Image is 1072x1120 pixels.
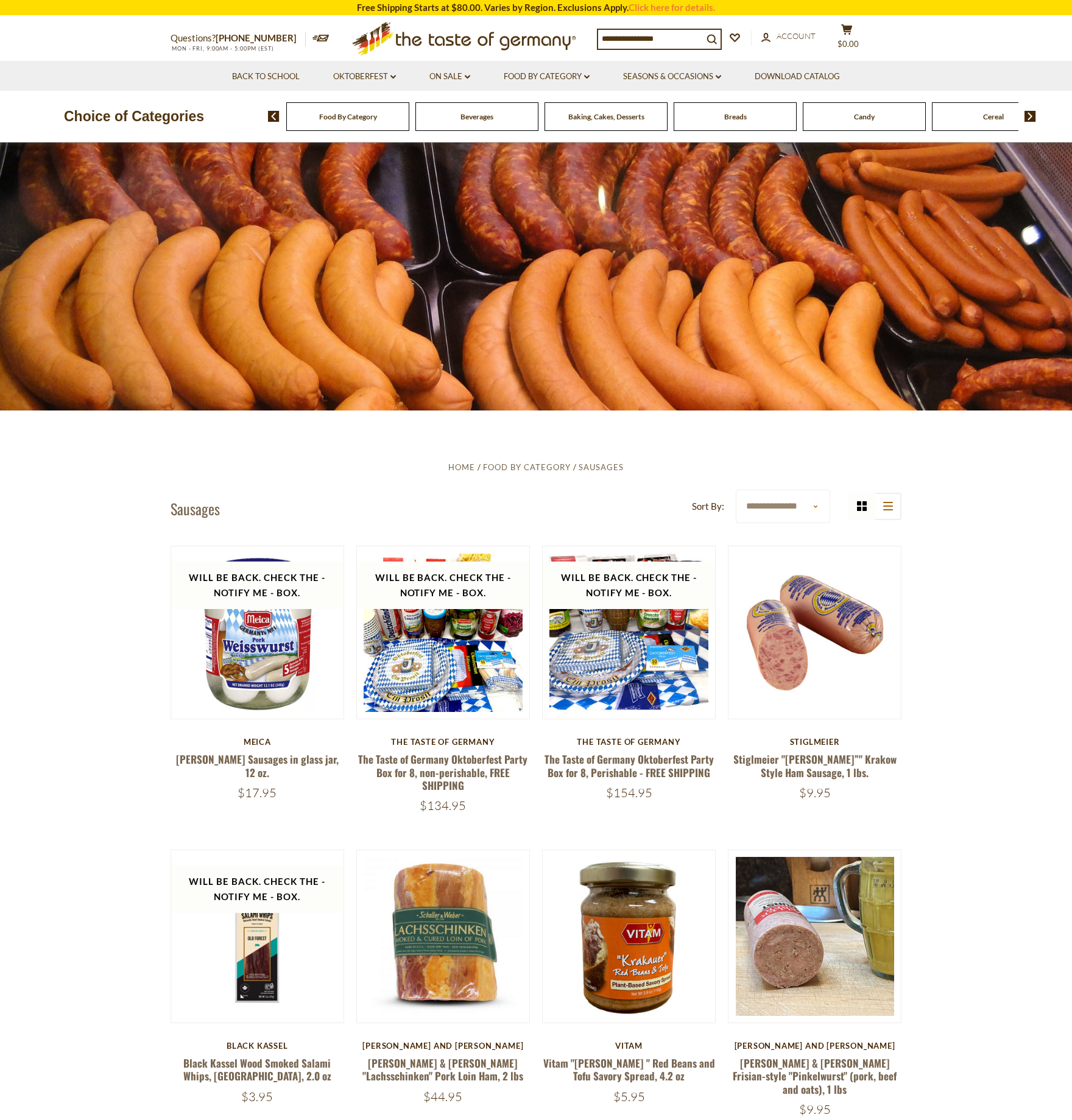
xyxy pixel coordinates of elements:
[613,1089,645,1104] span: $5.95
[837,39,859,49] span: $0.00
[692,499,724,514] label: Sort By:
[728,1041,901,1051] div: [PERSON_NAME] and [PERSON_NAME]
[429,70,470,83] a: On Sale
[183,1055,331,1083] a: Black Kassel Wood Smoked Salami Whips, [GEOGRAPHIC_DATA], 2.0 oz
[216,32,297,43] a: [PHONE_NUMBER]
[171,499,220,518] h1: Sausages
[733,1055,897,1097] a: [PERSON_NAME] & [PERSON_NAME] Frisian-style "Pinkelwurst" (pork, beef and oats), 1 lbs
[356,737,530,747] div: The Taste of Germany
[755,70,840,83] a: Download Catalog
[176,752,339,780] a: [PERSON_NAME] Sausages in glass jar, 12 oz.
[171,45,274,52] span: MON - FRI, 9:00AM - 5:00PM (EST)
[606,785,652,800] span: $154.95
[828,24,865,54] button: $0.00
[568,112,644,121] a: Baking, Cakes, Desserts
[356,1041,530,1051] div: [PERSON_NAME] and [PERSON_NAME]
[448,462,475,472] a: Home
[629,2,715,13] a: Click here for details.
[171,737,344,747] div: Meica
[545,752,714,780] a: The Taste of Germany Oktoberfest Party Box for 8, Perishable - FREE SHIPPING
[333,70,396,83] a: Oktoberfest
[543,850,715,1023] img: Vitam "Krakauer " Red Beans and Tofu Savory Spread, 4.2 oz
[542,1041,716,1051] div: Vitam
[460,112,493,121] a: Beverages
[171,30,306,46] p: Questions?
[241,1089,273,1104] span: $3.95
[623,70,721,83] a: Seasons & Occasions
[761,30,816,43] a: Account
[504,70,590,83] a: Food By Category
[238,785,277,800] span: $17.95
[724,112,747,121] a: Breads
[579,462,624,472] a: Sausages
[319,112,377,121] a: Food By Category
[728,737,901,747] div: Stiglmeier
[268,111,280,122] img: previous arrow
[171,546,344,719] img: Meica Weisswurst Sausages in glass jar, 12 oz.
[733,752,897,780] a: Stiglmeier "[PERSON_NAME]”" Krakow Style Ham Sausage, 1 lbs.
[728,546,901,719] img: Stiglmeier Krakaw Style Ham Sausage
[232,70,300,83] a: Back to School
[357,546,529,719] img: The Taste of Germany Oktoberfest Party Box for 8, non-perishable, FREE SHIPPING
[171,1041,344,1051] div: Black Kassel
[1024,111,1036,122] img: next arrow
[423,1089,462,1104] span: $44.95
[777,31,816,41] span: Account
[543,1055,715,1083] a: Vitam "[PERSON_NAME] " Red Beans and Tofu Savory Spread, 4.2 oz
[420,798,466,813] span: $134.95
[357,850,529,1023] img: Schaller & Weber "Lachsschinken" Pork Loin Ham, 2 lbs
[799,1102,831,1117] span: $9.95
[171,850,344,1023] img: Black Kassel Salami Whips Old Forest
[728,850,901,1023] img: Schaller & Weber Frisian-style "Pinkelwurst" (pork, beef and oats), 1 lbs
[799,785,831,800] span: $9.95
[483,462,571,472] a: Food By Category
[854,112,875,121] a: Candy
[542,737,716,747] div: The Taste of Germany
[983,112,1004,121] a: Cereal
[362,1055,523,1083] a: [PERSON_NAME] & [PERSON_NAME] "Lachsschinken" Pork Loin Ham, 2 lbs
[358,752,527,793] a: The Taste of Germany Oktoberfest Party Box for 8, non-perishable, FREE SHIPPING
[543,546,715,719] img: The Taste of Germany Oktoberfest Party Box for 8, Perishable - FREE SHIPPING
